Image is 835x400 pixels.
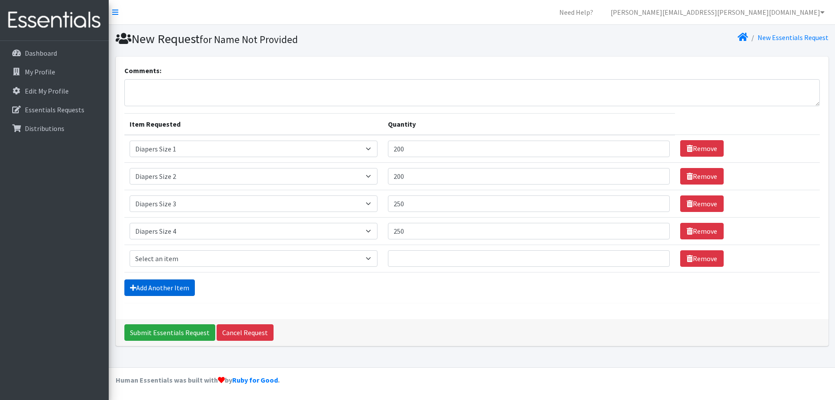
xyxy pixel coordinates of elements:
[680,250,724,267] a: Remove
[200,33,298,46] small: for Name Not Provided
[232,376,278,384] a: Ruby for Good
[680,195,724,212] a: Remove
[116,31,469,47] h1: New Request
[124,279,195,296] a: Add Another Item
[552,3,600,21] a: Need Help?
[3,6,105,35] img: HumanEssentials
[25,87,69,95] p: Edit My Profile
[383,113,675,135] th: Quantity
[604,3,832,21] a: [PERSON_NAME][EMAIL_ADDRESS][PERSON_NAME][DOMAIN_NAME]
[25,105,84,114] p: Essentials Requests
[124,65,161,76] label: Comments:
[3,63,105,81] a: My Profile
[217,324,274,341] a: Cancel Request
[25,49,57,57] p: Dashboard
[680,168,724,185] a: Remove
[124,324,215,341] input: Submit Essentials Request
[3,44,105,62] a: Dashboard
[116,376,280,384] strong: Human Essentials was built with by .
[3,101,105,118] a: Essentials Requests
[25,67,55,76] p: My Profile
[3,120,105,137] a: Distributions
[25,124,64,133] p: Distributions
[680,223,724,239] a: Remove
[758,33,828,42] a: New Essentials Request
[124,113,383,135] th: Item Requested
[3,82,105,100] a: Edit My Profile
[680,140,724,157] a: Remove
